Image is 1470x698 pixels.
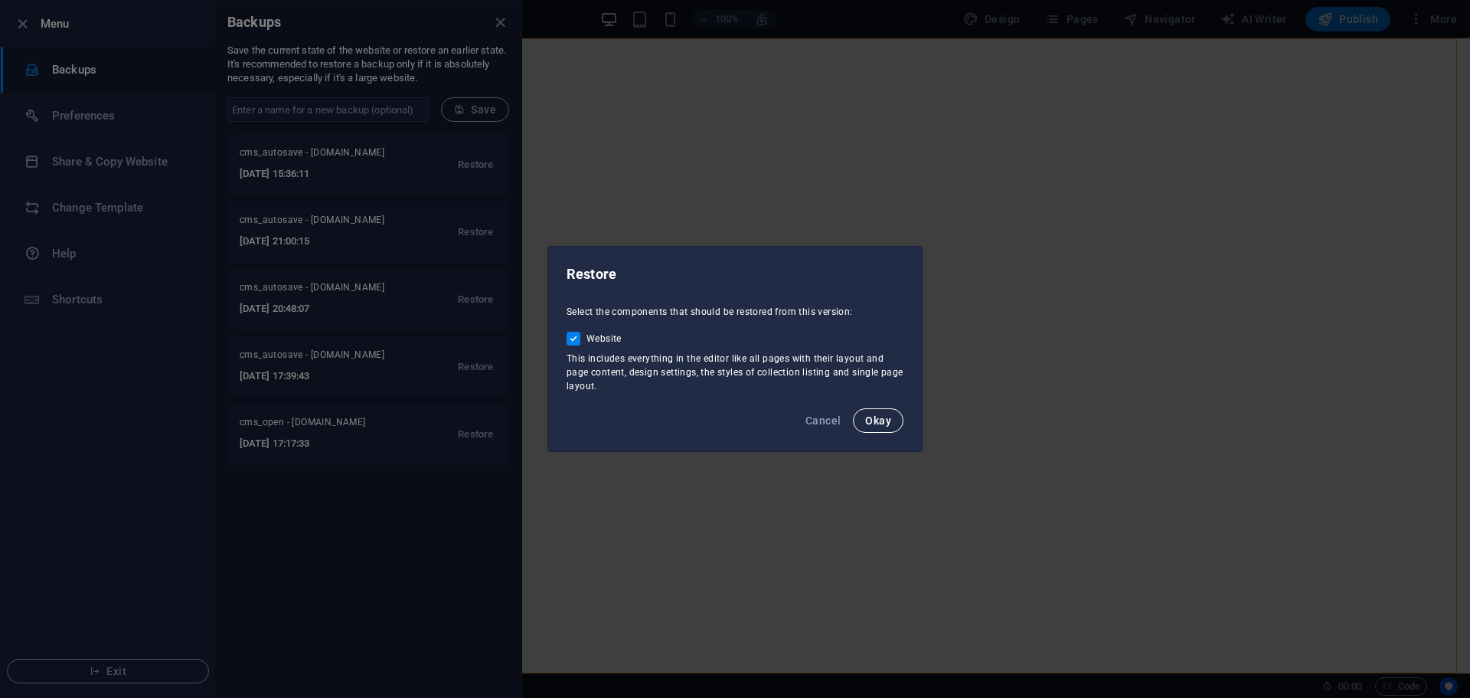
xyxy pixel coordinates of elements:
span: Website [586,333,622,345]
span: Select the components that should be restored from this version: [567,306,853,317]
h2: Restore [567,265,903,283]
button: Cancel [799,408,847,433]
span: Cancel [805,415,841,427]
button: Okay [853,408,903,433]
span: Okay [865,415,891,427]
span: This includes everything in the editor like all pages with their layout and page content, design ... [567,353,903,392]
